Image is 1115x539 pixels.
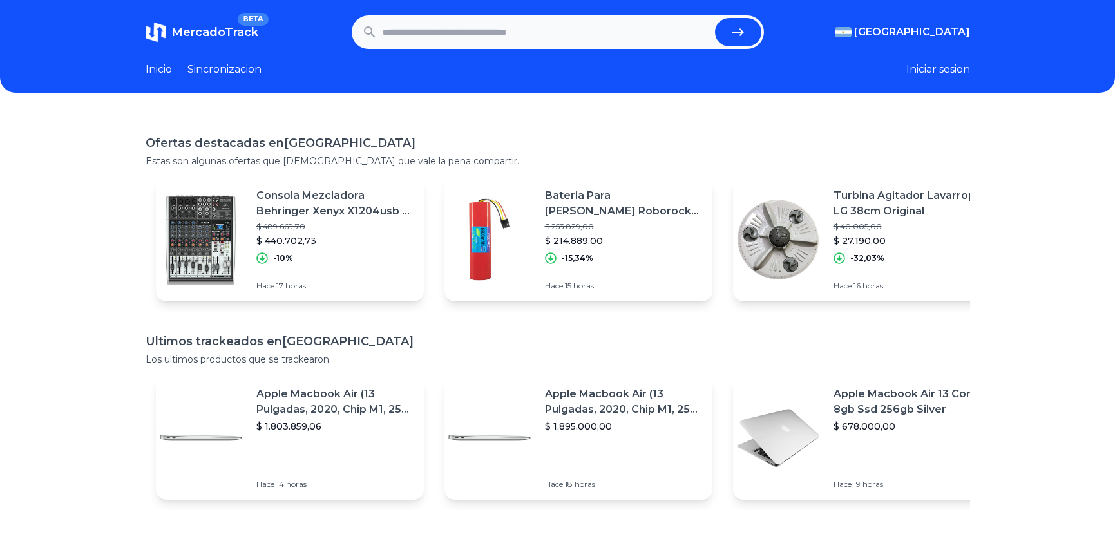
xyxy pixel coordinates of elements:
p: Apple Macbook Air 13 Core I5 8gb Ssd 256gb Silver [834,386,991,417]
a: Featured imageConsola Mezcladora Behringer Xenyx X1204usb 12 Canales$ 489.669,70$ 440.702,73-10%H... [156,178,424,301]
a: Featured imageTurbina Agitador Lavarropas LG 38cm Original$ 40.005,00$ 27.190,00-32,03%Hace 16 horas [733,178,1001,301]
p: Hace 16 horas [834,281,991,291]
p: Hace 14 horas [256,479,414,489]
p: Estas son algunas ofertas que [DEMOGRAPHIC_DATA] que vale la pena compartir. [146,155,970,167]
p: $ 40.005,00 [834,222,991,232]
p: Los ultimos productos que se trackearon. [146,353,970,366]
img: Featured image [156,194,246,285]
p: Bateria Para [PERSON_NAME] Roborock S5 S6 S50 S51 S55 Xiaowa [545,188,702,219]
a: Sincronizacion [187,62,262,77]
p: $ 489.669,70 [256,222,414,232]
p: Hace 19 horas [834,479,991,489]
p: Turbina Agitador Lavarropas LG 38cm Original [834,188,991,219]
img: Featured image [156,393,246,483]
span: MercadoTrack [171,25,258,39]
p: $ 27.190,00 [834,234,991,247]
img: Featured image [733,194,823,285]
button: Iniciar sesion [906,62,970,77]
p: Consola Mezcladora Behringer Xenyx X1204usb 12 Canales [256,188,414,219]
p: Hace 15 horas [545,281,702,291]
button: [GEOGRAPHIC_DATA] [835,24,970,40]
p: Apple Macbook Air (13 Pulgadas, 2020, Chip M1, 256 Gb De Ssd, 8 Gb De Ram) - Plata [256,386,414,417]
a: Inicio [146,62,172,77]
p: -32,03% [850,253,884,263]
p: $ 214.889,00 [545,234,702,247]
a: Featured imageBateria Para [PERSON_NAME] Roborock S5 S6 S50 S51 S55 Xiaowa$ 253.829,00$ 214.889,0... [444,178,712,301]
p: $ 440.702,73 [256,234,414,247]
p: $ 1.803.859,06 [256,420,414,433]
img: Featured image [444,194,535,285]
h1: Ultimos trackeados en [GEOGRAPHIC_DATA] [146,332,970,350]
p: $ 678.000,00 [834,420,991,433]
a: Featured imageApple Macbook Air (13 Pulgadas, 2020, Chip M1, 256 Gb De Ssd, 8 Gb De Ram) - Plata$... [156,376,424,500]
span: [GEOGRAPHIC_DATA] [854,24,970,40]
h1: Ofertas destacadas en [GEOGRAPHIC_DATA] [146,134,970,152]
img: Argentina [835,27,852,37]
a: MercadoTrackBETA [146,22,258,43]
img: MercadoTrack [146,22,166,43]
p: -15,34% [562,253,593,263]
p: $ 1.895.000,00 [545,420,702,433]
p: -10% [273,253,293,263]
p: Hace 18 horas [545,479,702,489]
a: Featured imageApple Macbook Air (13 Pulgadas, 2020, Chip M1, 256 Gb De Ssd, 8 Gb De Ram) - Plata$... [444,376,712,500]
a: Featured imageApple Macbook Air 13 Core I5 8gb Ssd 256gb Silver$ 678.000,00Hace 19 horas [733,376,1001,500]
p: Hace 17 horas [256,281,414,291]
span: BETA [238,13,268,26]
p: $ 253.829,00 [545,222,702,232]
p: Apple Macbook Air (13 Pulgadas, 2020, Chip M1, 256 Gb De Ssd, 8 Gb De Ram) - Plata [545,386,702,417]
img: Featured image [733,393,823,483]
img: Featured image [444,393,535,483]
